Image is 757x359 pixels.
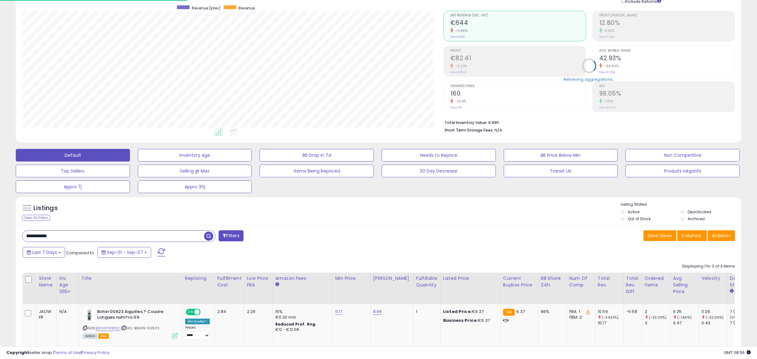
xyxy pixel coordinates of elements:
div: Win BuyBox * [185,319,210,324]
div: 0.29 [701,309,727,315]
button: Save View [643,230,676,241]
div: 2 [645,309,670,315]
button: Filters [219,230,243,241]
b: Reduced Prof. Rng. [275,321,317,327]
div: Title [81,275,180,282]
small: (-34.51%) [602,315,619,320]
div: Repricing [185,275,212,282]
a: 8.99 [373,309,382,315]
span: Revenue (prev) [192,5,220,11]
span: OFF [200,309,210,315]
div: Retrieving aggregations.. [564,77,614,82]
small: (-32.56%) [706,315,724,320]
button: Columns [677,230,707,241]
b: Listed Price: [443,309,472,315]
div: 86% [541,309,562,315]
span: All listings currently available for purchase on Amazon [83,333,97,339]
div: 2.26 [247,309,268,315]
button: Inventory Age [138,149,252,162]
div: Displaying 1 to 3 of 3 items [682,263,735,269]
button: 30 Day Decrease [382,165,496,177]
span: ON [186,309,194,315]
button: Needs to Reprice [382,149,496,162]
div: €6.37 [443,318,496,323]
span: Compared to: [66,250,95,256]
span: Columns [681,232,701,239]
div: Current Buybox Price [503,275,536,288]
div: Inv. Age 365+ [59,275,76,295]
div: Preset: [185,326,210,340]
div: Fulfillable Quantity [416,275,438,288]
img: 31Dh6yX-RDL._SL40_.jpg [83,309,96,321]
div: Avg Selling Price [673,275,696,295]
button: Top Sellers [16,165,130,177]
small: (0%) [730,315,739,320]
button: BB Drop in 7d [260,149,374,162]
button: Items Being Repriced [260,165,374,177]
label: Out of Stock [628,216,651,221]
div: Low Price FBA [247,275,270,288]
button: Appro 7j [16,180,130,193]
b: Bohin 00623 Aiguilles ? Coudre Longues num?ro 09 [97,309,174,322]
div: 7 (100%) [730,309,755,315]
small: Days In Stock. [730,288,734,294]
span: Revenue [238,5,255,11]
span: 6.37 [516,309,525,315]
div: Fulfillment Cost [217,275,242,288]
div: 3 [645,320,670,326]
div: FBM: 2 [569,315,590,320]
button: Actions [708,230,735,241]
div: FBA: 1 [569,309,590,315]
button: Default [16,149,130,162]
button: Transit UK [504,165,618,177]
button: Produits négatifs [625,165,740,177]
div: €12 - €12.58 [275,327,328,333]
div: 15% [275,309,328,315]
button: BB Price Below Min [504,149,618,162]
a: Terms of Use [54,350,81,356]
div: Amazon Fees [275,275,330,282]
button: Non Competitive [625,149,740,162]
div: Clear All Filters [22,215,50,221]
div: Listed Price [443,275,498,282]
div: N/A [59,309,74,315]
div: 16.17 [598,320,623,326]
div: 7 (100%) [730,320,755,326]
b: Business Price: [443,317,478,323]
a: 6.17 [335,309,343,315]
button: Selling @ Max [138,165,252,177]
div: Days In Stock [730,275,753,288]
div: Ordered Items [645,275,668,288]
div: Store Name [39,275,54,288]
span: Sep-01 - Sep-07 [107,249,143,256]
div: Num of Comp. [569,275,592,288]
div: €6.37 [443,309,496,315]
span: | SKU: BOHIN-00623 [121,326,159,331]
h5: Listings [33,204,58,213]
div: €0.30 min [275,315,328,320]
a: B004KYRWQ2 [96,326,120,331]
label: Active [628,209,639,215]
span: 2025-09-15 08:56 GMT [724,350,751,356]
button: Appro 30j [138,180,252,193]
strong: Copyright [6,350,29,356]
p: Listing States: [621,202,742,208]
div: 6.47 [673,320,699,326]
div: 10.59 [598,309,623,315]
small: (-33.33%) [649,315,666,320]
label: Archived [688,216,705,221]
div: seller snap | | [6,350,109,356]
a: Privacy Policy [82,350,109,356]
small: (-1.85%) [677,315,692,320]
span: Last 7 Days [32,249,57,256]
div: BB Share 24h. [541,275,564,288]
small: FBA [503,309,515,316]
div: 0.43 [701,320,727,326]
div: [PERSON_NAME] [373,275,411,282]
div: Total Rev. [598,275,621,288]
small: Amazon Fees. [275,282,279,287]
button: Sep-01 - Sep-07 [97,247,151,258]
div: 1 [416,309,436,315]
div: ASIN: [83,309,178,338]
span: FBA [98,333,109,339]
